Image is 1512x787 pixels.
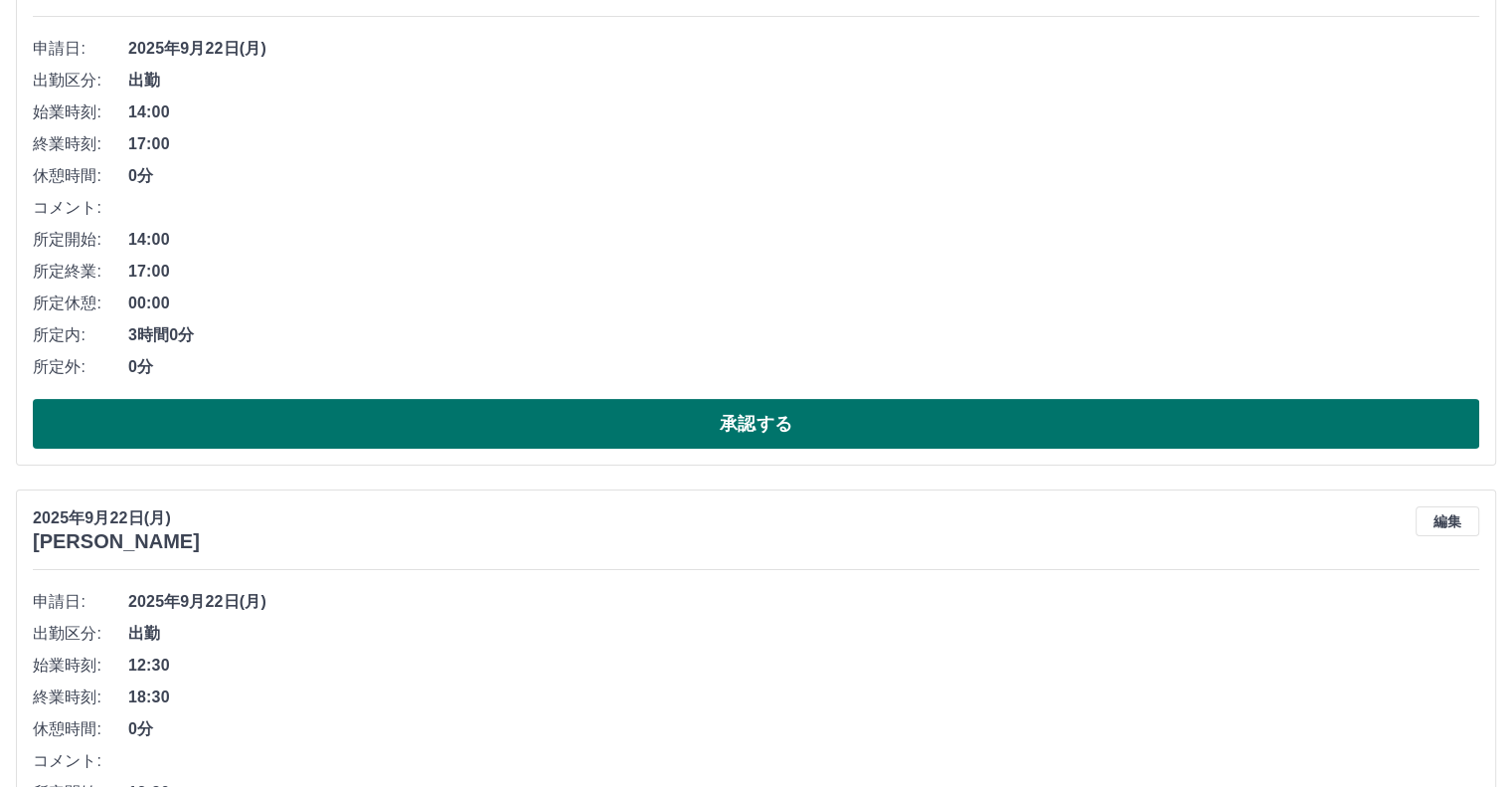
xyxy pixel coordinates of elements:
[128,717,1479,741] span: 0分
[128,228,1479,252] span: 14:00
[128,69,1479,93] span: 出勤
[128,37,1479,61] span: 2025年9月22日(月)
[128,323,1479,347] span: 3時間0分
[33,355,128,379] span: 所定外:
[128,355,1479,379] span: 0分
[128,686,1479,709] span: 18:30
[33,399,1479,449] button: 承認する
[128,260,1479,284] span: 17:00
[33,100,128,124] span: 始業時刻:
[33,530,200,553] h3: [PERSON_NAME]
[33,717,128,741] span: 休憩時間:
[33,228,128,252] span: 所定開始:
[33,323,128,347] span: 所定内:
[33,749,128,773] span: コメント:
[33,196,128,220] span: コメント:
[128,292,1479,315] span: 00:00
[33,654,128,678] span: 始業時刻:
[33,37,128,61] span: 申請日:
[128,622,1479,646] span: 出勤
[128,164,1479,188] span: 0分
[128,132,1479,156] span: 17:00
[33,686,128,709] span: 終業時刻:
[33,622,128,646] span: 出勤区分:
[128,654,1479,678] span: 12:30
[33,69,128,93] span: 出勤区分:
[33,292,128,315] span: 所定休憩:
[1416,506,1479,536] button: 編集
[33,506,200,530] p: 2025年9月22日(月)
[33,590,128,614] span: 申請日:
[33,132,128,156] span: 終業時刻:
[128,100,1479,124] span: 14:00
[128,590,1479,614] span: 2025年9月22日(月)
[33,164,128,188] span: 休憩時間:
[33,260,128,284] span: 所定終業:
